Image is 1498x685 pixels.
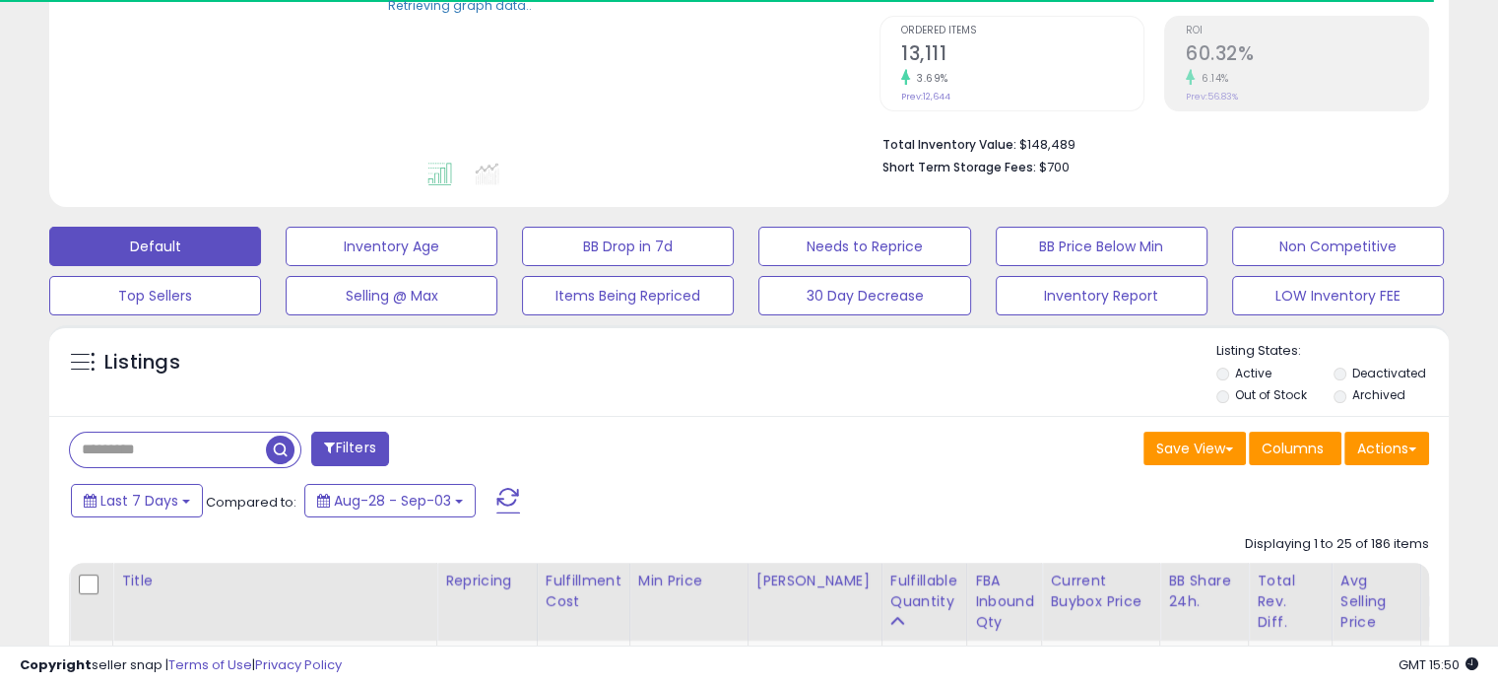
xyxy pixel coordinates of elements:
p: Listing States: [1216,342,1449,361]
div: Avg Selling Price [1340,571,1412,633]
button: Selling @ Max [286,276,497,315]
button: Non Competitive [1232,227,1444,266]
button: Needs to Reprice [758,227,970,266]
small: 6.14% [1195,71,1229,86]
span: Compared to: [206,493,296,512]
button: Items Being Repriced [522,276,734,315]
small: Prev: 12,644 [901,91,950,103]
button: BB Price Below Min [996,227,1207,266]
small: 3.69% [910,71,948,86]
span: 2025-09-11 15:50 GMT [1399,655,1478,674]
button: Aug-28 - Sep-03 [304,484,476,517]
span: Last 7 Days [100,491,178,511]
div: FBA inbound Qty [975,571,1034,633]
a: Privacy Policy [255,655,342,674]
button: Inventory Age [286,227,497,266]
span: Columns [1262,439,1324,458]
button: BB Drop in 7d [522,227,734,266]
div: [PERSON_NAME] [756,571,874,591]
div: Repricing [445,571,529,591]
h5: Listings [104,349,180,377]
li: $148,489 [882,131,1414,155]
div: Total Rev. Diff. [1257,571,1323,633]
small: Prev: 56.83% [1186,91,1238,103]
button: Filters [311,432,388,466]
button: LOW Inventory FEE [1232,276,1444,315]
div: Fulfillable Quantity [890,571,958,612]
h2: 60.32% [1186,42,1428,69]
div: Current Buybox Price [1050,571,1151,612]
div: seller snap | | [20,656,342,675]
button: Default [49,227,261,266]
div: Fulfillment Cost [546,571,621,612]
label: Active [1235,365,1271,381]
b: Short Term Storage Fees: [882,159,1036,175]
label: Out of Stock [1235,386,1307,403]
span: ROI [1186,26,1428,36]
div: Displaying 1 to 25 of 186 items [1245,535,1429,554]
label: Archived [1351,386,1404,403]
button: Top Sellers [49,276,261,315]
div: Title [121,571,428,591]
strong: Copyright [20,655,92,674]
button: 30 Day Decrease [758,276,970,315]
span: Ordered Items [901,26,1143,36]
div: BB Share 24h. [1168,571,1240,612]
a: Terms of Use [168,655,252,674]
span: $700 [1039,158,1070,176]
button: Inventory Report [996,276,1207,315]
button: Columns [1249,432,1341,465]
button: Actions [1344,432,1429,465]
button: Save View [1143,432,1246,465]
div: Min Price [638,571,740,591]
label: Deactivated [1351,365,1425,381]
span: Aug-28 - Sep-03 [334,491,451,511]
div: Total Profit Diff. [1429,571,1486,633]
button: Last 7 Days [71,484,203,517]
b: Total Inventory Value: [882,136,1016,153]
h2: 13,111 [901,42,1143,69]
